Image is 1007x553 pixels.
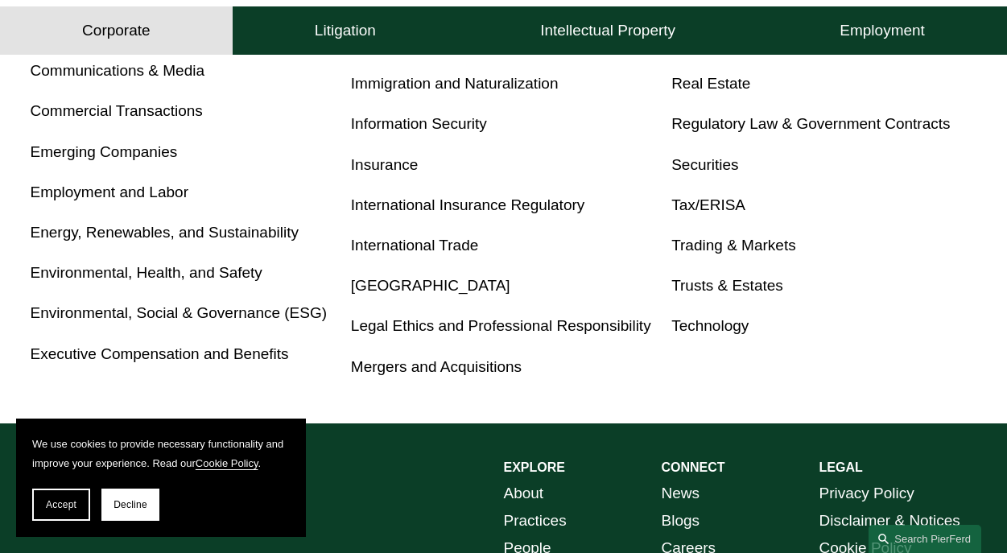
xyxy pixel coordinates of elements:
button: Accept [32,489,90,521]
span: Decline [113,499,147,510]
a: Regulatory Law & Government Contracts [671,115,950,132]
a: International Trade [351,237,478,254]
a: Tax/ERISA [671,196,745,213]
a: Real Estate [671,75,750,92]
a: Employment and Labor [31,184,188,200]
h4: Employment [840,21,925,40]
a: Search this site [869,525,981,553]
a: Commercial Transactions [31,102,203,119]
a: Communications & Media [31,62,204,79]
a: About [504,480,544,507]
a: Legal Ethics and Professional Responsibility [351,317,651,334]
a: Privacy Policy [819,480,914,507]
h4: Intellectual Property [540,21,675,40]
strong: EXPLORE [504,460,565,474]
a: Energy, Renewables, and Sustainability [31,224,299,241]
span: Accept [46,499,76,510]
a: Environmental, Health, and Safety [31,264,262,281]
h4: Litigation [315,21,376,40]
a: Information Security [351,115,487,132]
a: Immigration and Naturalization [351,75,559,92]
a: Blogs [661,507,700,534]
a: [GEOGRAPHIC_DATA] [351,277,510,294]
a: Environmental, Social & Governance (ESG) [31,304,328,321]
a: Mergers and Acquisitions [351,358,522,375]
a: Technology [671,317,749,334]
a: Practices [504,507,567,534]
a: News [661,480,700,507]
strong: CONNECT [661,460,724,474]
section: Cookie banner [16,419,306,537]
a: Executive Compensation and Benefits [31,345,289,362]
a: Trading & Markets [671,237,796,254]
a: Insurance [351,156,418,173]
a: Securities [671,156,738,173]
button: Decline [101,489,159,521]
strong: LEGAL [819,460,862,474]
a: Emerging Companies [31,143,178,160]
a: International Insurance Regulatory [351,196,584,213]
a: Trusts & Estates [671,277,783,294]
h4: Corporate [82,21,151,40]
p: We use cookies to provide necessary functionality and improve your experience. Read our . [32,435,290,473]
a: Disclaimer & Notices [819,507,960,534]
a: Cookie Policy [196,457,258,469]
